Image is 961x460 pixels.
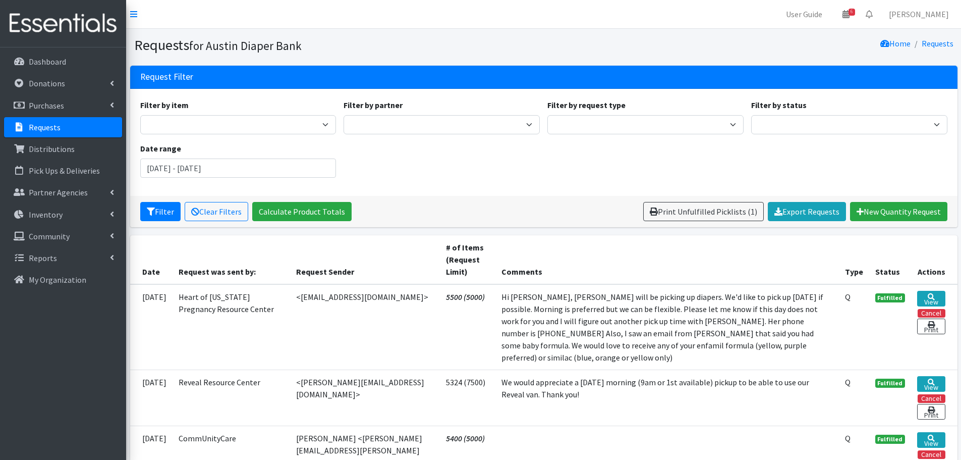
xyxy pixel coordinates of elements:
input: January 1, 2011 - December 31, 2011 [140,159,336,178]
th: Type [839,235,869,284]
p: Requests [29,122,61,132]
a: My Organization [4,270,122,290]
a: View [917,432,945,448]
th: Date [130,235,173,284]
th: Status [869,235,912,284]
th: # of Items (Request Limit) [440,235,495,284]
td: 5500 (5000) [440,284,495,370]
abbr: Quantity [845,377,851,387]
a: Purchases [4,95,122,116]
p: Pick Ups & Deliveries [29,166,100,176]
td: [DATE] [130,284,173,370]
label: Date range [140,142,181,155]
button: Cancel [918,394,945,403]
a: Partner Agencies [4,182,122,202]
a: Community [4,226,122,246]
p: Partner Agencies [29,187,88,197]
a: New Quantity Request [850,202,947,221]
p: Purchases [29,100,64,111]
td: We would appreciate a [DATE] morning (9am or 1st available) pickup to be able to use our Reveal v... [495,370,839,426]
img: HumanEssentials [4,7,122,40]
a: View [917,376,945,392]
a: Print Unfulfilled Picklists (1) [643,202,764,221]
th: Actions [911,235,957,284]
a: Pick Ups & Deliveries [4,161,122,181]
a: [PERSON_NAME] [881,4,957,24]
button: Cancel [918,450,945,459]
a: Dashboard [4,52,122,72]
h3: Request Filter [140,72,193,82]
a: Home [880,38,911,48]
a: Print [917,404,945,420]
a: User Guide [778,4,830,24]
td: 5324 (7500) [440,370,495,426]
a: Inventory [4,205,122,225]
button: Cancel [918,309,945,318]
span: Fulfilled [875,379,906,388]
td: Reveal Resource Center [173,370,290,426]
a: Reports [4,248,122,268]
td: <[EMAIL_ADDRESS][DOMAIN_NAME]> [290,284,440,370]
a: Export Requests [768,202,846,221]
a: Clear Filters [185,202,248,221]
td: Hi [PERSON_NAME], [PERSON_NAME] will be picking up diapers. We'd like to pick up [DATE] if possib... [495,284,839,370]
td: Heart of [US_STATE] Pregnancy Resource Center [173,284,290,370]
td: [DATE] [130,370,173,426]
a: Requests [922,38,953,48]
button: Filter [140,202,181,221]
h1: Requests [134,36,540,54]
span: Fulfilled [875,293,906,302]
p: Distributions [29,144,75,154]
label: Filter by item [140,99,189,111]
th: Request was sent by: [173,235,290,284]
abbr: Quantity [845,292,851,302]
a: Donations [4,73,122,93]
a: View [917,291,945,306]
a: 6 [834,4,858,24]
a: Requests [4,117,122,137]
span: Fulfilled [875,435,906,444]
p: Inventory [29,210,63,220]
p: Donations [29,78,65,88]
label: Filter by request type [547,99,626,111]
th: Request Sender [290,235,440,284]
p: Reports [29,253,57,263]
p: Community [29,231,70,241]
a: Distributions [4,139,122,159]
span: 6 [849,9,855,16]
small: for Austin Diaper Bank [189,38,302,53]
label: Filter by partner [344,99,403,111]
td: <[PERSON_NAME][EMAIL_ADDRESS][DOMAIN_NAME]> [290,370,440,426]
p: Dashboard [29,57,66,67]
a: Print [917,319,945,334]
abbr: Quantity [845,433,851,443]
a: Calculate Product Totals [252,202,352,221]
p: My Organization [29,275,86,285]
th: Comments [495,235,839,284]
label: Filter by status [751,99,807,111]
